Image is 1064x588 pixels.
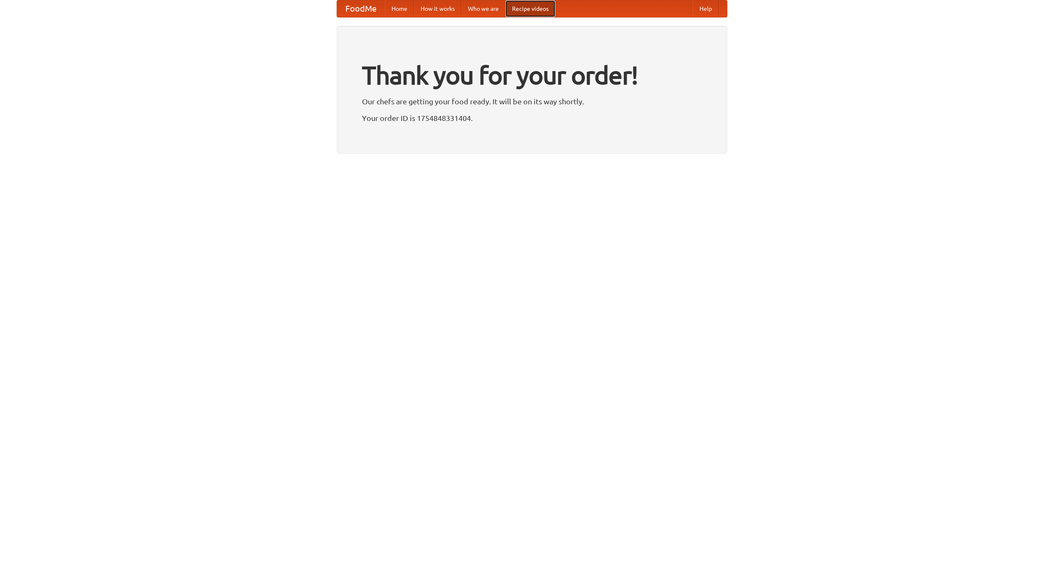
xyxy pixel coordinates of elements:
a: Recipe videos [505,0,555,17]
a: Help [693,0,719,17]
a: Home [385,0,414,17]
p: Your order ID is 1754848331404. [362,112,702,124]
p: Our chefs are getting your food ready. It will be on its way shortly. [362,95,702,108]
h1: Thank you for your order! [362,55,702,95]
a: How it works [414,0,461,17]
a: FoodMe [337,0,385,17]
a: Who we are [461,0,505,17]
